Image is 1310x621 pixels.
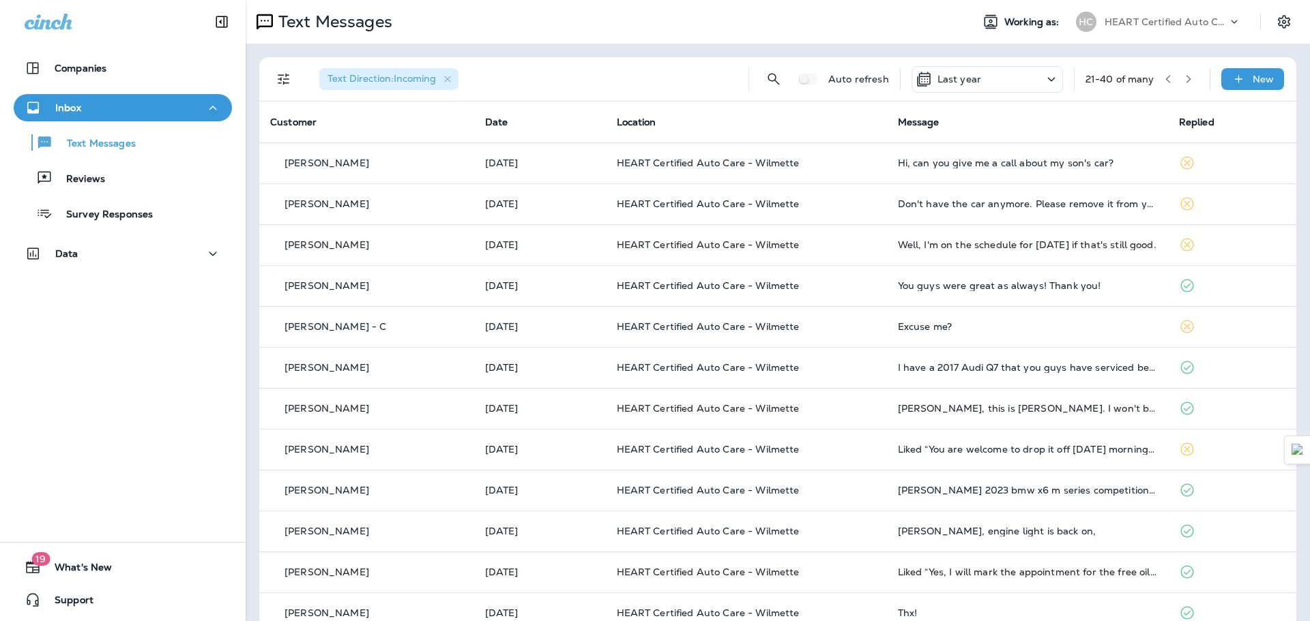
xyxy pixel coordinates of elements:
[285,280,369,291] p: [PERSON_NAME]
[898,280,1157,291] div: You guys were great as always! Thank you!
[485,157,595,168] p: Sep 18, 2025 10:00 PM
[937,74,981,85] p: Last year
[53,173,105,186] p: Reviews
[485,403,595,414] p: Sep 12, 2025 03:04 PM
[617,239,800,251] span: HEART Certified Auto Care - Wilmette
[1292,444,1304,456] img: Detect Auto
[285,526,369,536] p: [PERSON_NAME]
[617,116,656,128] span: Location
[1272,10,1296,34] button: Settings
[14,128,232,157] button: Text Messages
[270,116,317,128] span: Customer
[14,164,232,192] button: Reviews
[485,444,595,455] p: Sep 11, 2025 05:08 PM
[485,280,595,291] p: Sep 17, 2025 08:02 AM
[485,321,595,332] p: Sep 16, 2025 03:47 PM
[55,248,78,259] p: Data
[898,362,1157,373] div: I have a 2017 Audi Q7 that you guys have serviced before. Your promo would be a free oil change f...
[14,199,232,228] button: Survey Responses
[898,239,1157,250] div: Well, I'm on the schedule for tomorrow if that's still good.
[485,239,595,250] p: Sep 17, 2025 07:48 PM
[55,102,81,113] p: Inbox
[898,444,1157,455] div: Liked “You are welcome to drop it off tomorrow morning; our shop opens at 7:00 AM”
[14,586,232,614] button: Support
[617,607,800,619] span: HEART Certified Auto Care - Wilmette
[898,403,1157,414] div: Armando, this is Jill Stiles. I won't be able to pick up the check until Tuesday. Thank you and h...
[14,94,232,121] button: Inbox
[485,362,595,373] p: Sep 16, 2025 11:27 AM
[617,525,800,537] span: HEART Certified Auto Care - Wilmette
[273,12,392,32] p: Text Messages
[285,321,386,332] p: [PERSON_NAME] - C
[898,321,1157,332] div: Excuse me?
[760,65,787,93] button: Search Messages
[285,239,369,250] p: [PERSON_NAME]
[617,157,800,169] span: HEART Certified Auto Care - Wilmette
[898,198,1157,209] div: Don't have the car anymore. Please remove it from your system.
[1076,12,1096,32] div: HC
[617,566,800,578] span: HEART Certified Auto Care - Wilmette
[319,68,458,90] div: Text Direction:Incoming
[485,526,595,536] p: Sep 11, 2025 02:40 PM
[53,138,136,151] p: Text Messages
[617,320,800,333] span: HEART Certified Auto Care - Wilmette
[898,157,1157,168] div: Hi, can you give me a call about my son's car?
[617,402,800,414] span: HEART Certified Auto Care - Wilmette
[285,157,369,168] p: [PERSON_NAME]
[14,240,232,267] button: Data
[828,74,889,85] p: Auto refresh
[41,562,112,578] span: What's New
[617,484,800,496] span: HEART Certified Auto Care - Wilmette
[898,566,1157,577] div: Liked “Yes, I will mark the appointment for the free oil change - the appointment is for Wilmette...
[617,279,800,292] span: HEART Certified Auto Care - Wilmette
[285,362,369,373] p: [PERSON_NAME]
[1004,16,1062,28] span: Working as:
[898,485,1157,496] div: Stephen Dress 2023 bmw x6 m series competition Looking for a more all season tire Thanks
[203,8,241,35] button: Collapse Sidebar
[485,566,595,577] p: Sep 10, 2025 07:44 PM
[1179,116,1214,128] span: Replied
[285,485,369,496] p: [PERSON_NAME]
[285,403,369,414] p: [PERSON_NAME]
[898,607,1157,618] div: Thx!
[617,198,800,210] span: HEART Certified Auto Care - Wilmette
[485,485,595,496] p: Sep 11, 2025 04:48 PM
[485,198,595,209] p: Sep 18, 2025 10:22 AM
[898,116,940,128] span: Message
[14,55,232,82] button: Companies
[270,65,297,93] button: Filters
[1105,16,1227,27] p: HEART Certified Auto Care
[898,526,1157,536] div: Armando, engine light is back on,
[617,443,800,455] span: HEART Certified Auto Care - Wilmette
[485,607,595,618] p: Sep 10, 2025 02:18 PM
[31,552,50,566] span: 19
[14,554,232,581] button: 19What's New
[617,361,800,374] span: HEART Certified Auto Care - Wilmette
[327,72,436,85] span: Text Direction : Incoming
[41,594,93,611] span: Support
[285,566,369,577] p: [PERSON_NAME]
[1086,74,1154,85] div: 21 - 40 of many
[285,607,369,618] p: [PERSON_NAME]
[485,116,508,128] span: Date
[285,444,369,455] p: [PERSON_NAME]
[55,63,106,74] p: Companies
[53,209,153,222] p: Survey Responses
[1253,74,1274,85] p: New
[285,198,369,209] p: [PERSON_NAME]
